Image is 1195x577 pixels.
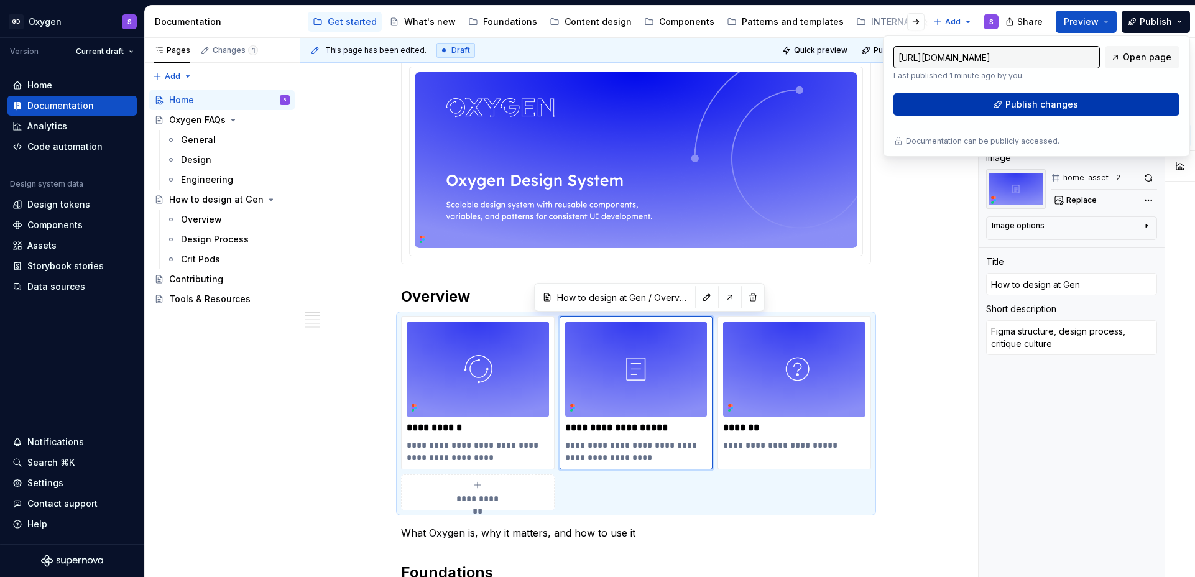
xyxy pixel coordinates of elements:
div: Page tree [308,9,927,34]
input: Add title [986,273,1157,295]
span: Current draft [76,47,124,57]
div: Components [659,16,714,28]
button: Replace [1051,192,1102,209]
div: Title [986,256,1004,268]
button: Image options [992,221,1151,236]
div: Design [181,154,211,166]
a: Components [639,12,719,32]
div: Content design [565,16,632,28]
a: How to design at Gen [149,190,295,210]
button: Publish changes [858,42,939,59]
a: Get started [308,12,382,32]
div: Overview [181,213,222,226]
button: Notifications [7,432,137,452]
span: Publish changes [874,45,934,55]
div: General [181,134,216,146]
a: Patterns and templates [722,12,849,32]
button: Add [149,68,196,85]
span: Publish changes [1005,98,1078,111]
div: Foundations [483,16,537,28]
img: e48a07de-120b-42ce-bd70-7caebd22c0b3.png [407,322,549,417]
a: Documentation [7,96,137,116]
button: GDOxygenS [2,8,142,35]
span: Share [1017,16,1043,28]
p: Last published 1 minute ago by you. [893,71,1100,81]
div: Search ⌘K [27,456,75,469]
button: Contact support [7,494,137,514]
span: Preview [1064,16,1099,28]
a: Analytics [7,116,137,136]
span: Quick preview [794,45,847,55]
img: 0e199b4e-9720-43b7-b93a-31f79e096aa1.png [565,322,708,417]
a: Assets [7,236,137,256]
a: Code automation [7,137,137,157]
span: Publish [1140,16,1172,28]
div: S [989,17,994,27]
div: What's new [404,16,456,28]
div: home-asset--2 [1063,173,1120,183]
div: GD [9,14,24,29]
div: Assets [27,239,57,252]
a: Open page [1105,46,1179,68]
span: 1 [248,45,258,55]
span: Add [165,72,180,81]
a: Design Process [161,229,295,249]
div: How to design at Gen [169,193,264,206]
div: Patterns and templates [742,16,844,28]
a: Foundations [463,12,542,32]
a: Crit Pods [161,249,295,269]
div: Pages [154,45,190,55]
div: Contributing [169,273,223,285]
span: Replace [1066,195,1097,205]
div: Engineering [181,173,233,186]
a: HomeS [149,90,295,110]
button: Current draft [70,43,139,60]
div: INTERNAL [871,16,915,28]
svg: Supernova Logo [41,555,103,567]
a: What's new [384,12,461,32]
a: Content design [545,12,637,32]
button: Share [999,11,1051,33]
div: Design tokens [27,198,90,211]
div: Help [27,518,47,530]
div: Documentation [155,16,295,28]
div: Tools & Resources [169,293,251,305]
p: Documentation can be publicly accessed. [906,136,1059,146]
a: Design tokens [7,195,137,215]
button: Search ⌘K [7,453,137,473]
a: Components [7,215,137,235]
div: Get started [328,16,377,28]
div: Analytics [27,120,67,132]
div: Design system data [10,179,83,189]
a: Settings [7,473,137,493]
div: Page tree [149,90,295,309]
div: Notifications [27,436,84,448]
div: S [127,17,132,27]
div: Storybook stories [27,260,104,272]
img: 0e199b4e-9720-43b7-b93a-31f79e096aa1.png [986,169,1046,209]
a: Home [7,75,137,95]
div: Contact support [27,497,98,510]
div: Home [169,94,194,106]
div: Design Process [181,233,249,246]
a: Oxygen FAQs [149,110,295,130]
a: Tools & Resources [149,289,295,309]
button: Quick preview [778,42,853,59]
div: Image [986,152,1011,164]
div: Oxygen [29,16,62,28]
button: Publish [1122,11,1190,33]
div: Components [27,219,83,231]
div: Code automation [27,141,103,153]
span: Open page [1123,51,1171,63]
div: Settings [27,477,63,489]
button: Preview [1056,11,1117,33]
textarea: Figma structure, design process, critique culture [986,320,1157,355]
div: Documentation [27,99,94,112]
button: Help [7,514,137,534]
a: INTERNAL [851,12,933,32]
a: Data sources [7,277,137,297]
button: Publish changes [893,93,1179,116]
a: General [161,130,295,150]
a: Design [161,150,295,170]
